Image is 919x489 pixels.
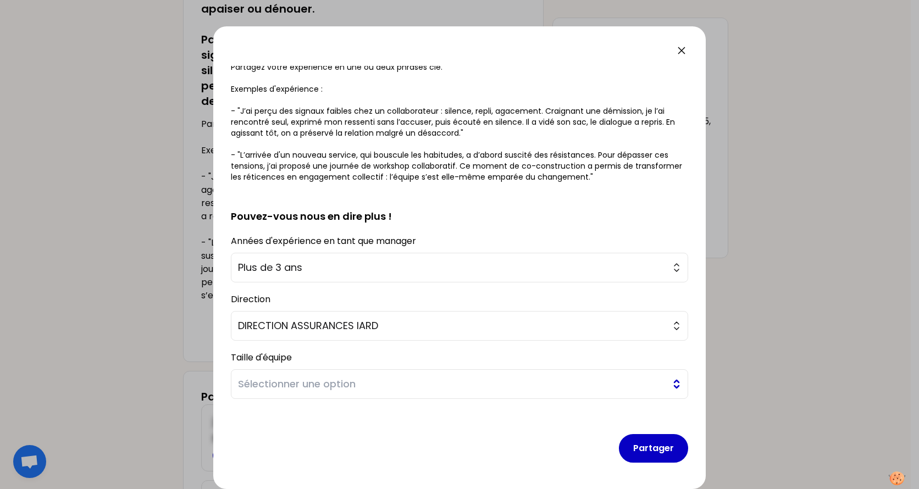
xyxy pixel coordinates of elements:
button: Sélectionner une option [231,369,688,399]
p: Partagez votre expérience en une ou deux phrases clé. Exemples d'expérience : - "J’ai perçu des s... [231,62,688,182]
span: Plus de 3 ans [238,260,666,275]
span: Sélectionner une option [238,376,666,392]
button: Partager [619,434,688,463]
label: Direction [231,293,270,305]
button: Plus de 3 ans [231,253,688,282]
button: DIRECTION ASSURANCES IARD [231,311,688,341]
span: DIRECTION ASSURANCES IARD [238,318,666,334]
h2: Pouvez-vous nous en dire plus ! [231,191,688,224]
label: Taille d'équipe [231,351,292,364]
label: Années d'expérience en tant que manager [231,235,416,247]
